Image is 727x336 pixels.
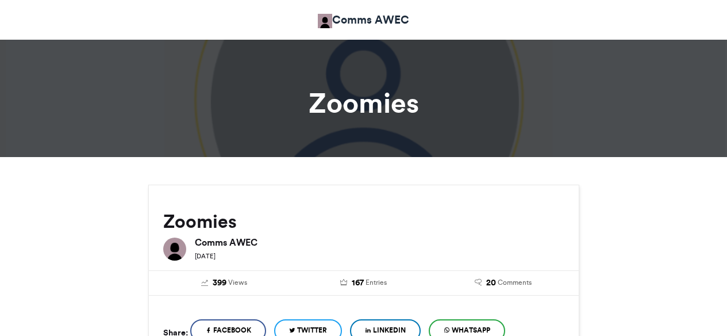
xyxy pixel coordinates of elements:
span: Twitter [297,325,327,335]
h1: Zoomies [45,89,683,117]
a: 167 Entries [302,277,425,289]
span: 399 [213,277,226,289]
img: Comms AWEC [318,14,332,28]
img: Comms AWEC [163,238,186,261]
a: Comms AWEC [318,12,409,28]
span: Comments [498,277,532,288]
h2: Zoomies [163,211,564,232]
span: 167 [352,277,364,289]
span: 20 [486,277,496,289]
span: LinkedIn [373,325,406,335]
a: 20 Comments [442,277,564,289]
span: Facebook [213,325,251,335]
span: WhatsApp [452,325,490,335]
span: Views [228,277,247,288]
span: Entries [366,277,387,288]
h6: Comms AWEC [195,238,564,247]
a: 399 Views [163,277,286,289]
small: [DATE] [195,252,216,260]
